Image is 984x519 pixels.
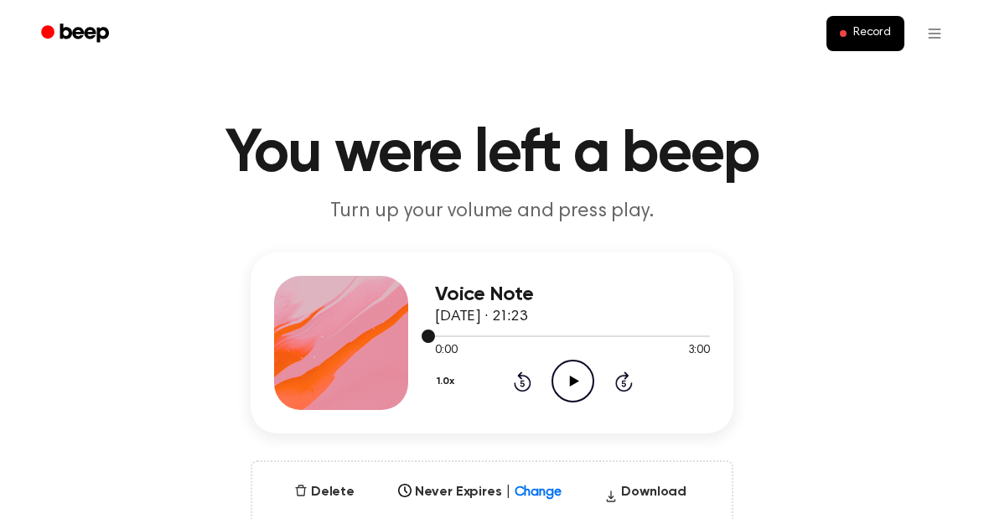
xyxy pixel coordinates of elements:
span: 0:00 [435,342,457,360]
p: Turn up your volume and press play. [170,198,814,226]
span: 3:00 [688,342,710,360]
button: Download [598,482,693,509]
button: Open menu [914,13,955,54]
span: Record [853,26,891,41]
button: 1.0x [435,367,460,396]
h3: Voice Note [435,283,710,306]
h1: You were left a beep [63,124,921,184]
button: Delete [287,482,361,502]
button: Record [826,16,904,51]
span: [DATE] · 21:23 [435,309,527,324]
a: Beep [29,18,124,50]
